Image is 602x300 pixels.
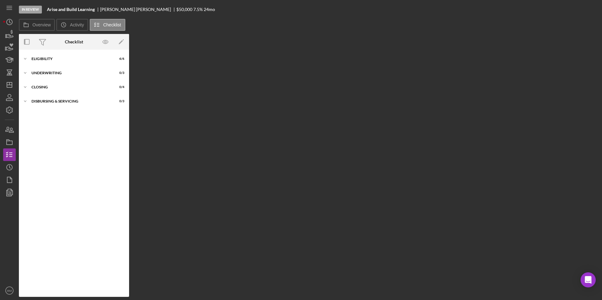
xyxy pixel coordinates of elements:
[176,7,192,12] span: $50,000
[31,57,109,61] div: Eligibility
[90,19,125,31] button: Checklist
[113,99,124,103] div: 0 / 3
[193,7,203,12] div: 7.5 %
[103,22,121,27] label: Checklist
[204,7,215,12] div: 24 mo
[113,71,124,75] div: 0 / 3
[32,22,51,27] label: Overview
[19,6,42,14] div: In Review
[31,85,109,89] div: Closing
[47,7,95,12] b: Arise and Build Learning
[113,85,124,89] div: 0 / 4
[113,57,124,61] div: 6 / 6
[3,284,16,297] button: BM
[65,39,83,44] div: Checklist
[100,7,176,12] div: [PERSON_NAME] [PERSON_NAME]
[31,71,109,75] div: Underwriting
[581,272,596,287] div: Open Intercom Messenger
[56,19,88,31] button: Activity
[70,22,84,27] label: Activity
[7,289,12,292] text: BM
[19,19,55,31] button: Overview
[31,99,109,103] div: Disbursing & Servicing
